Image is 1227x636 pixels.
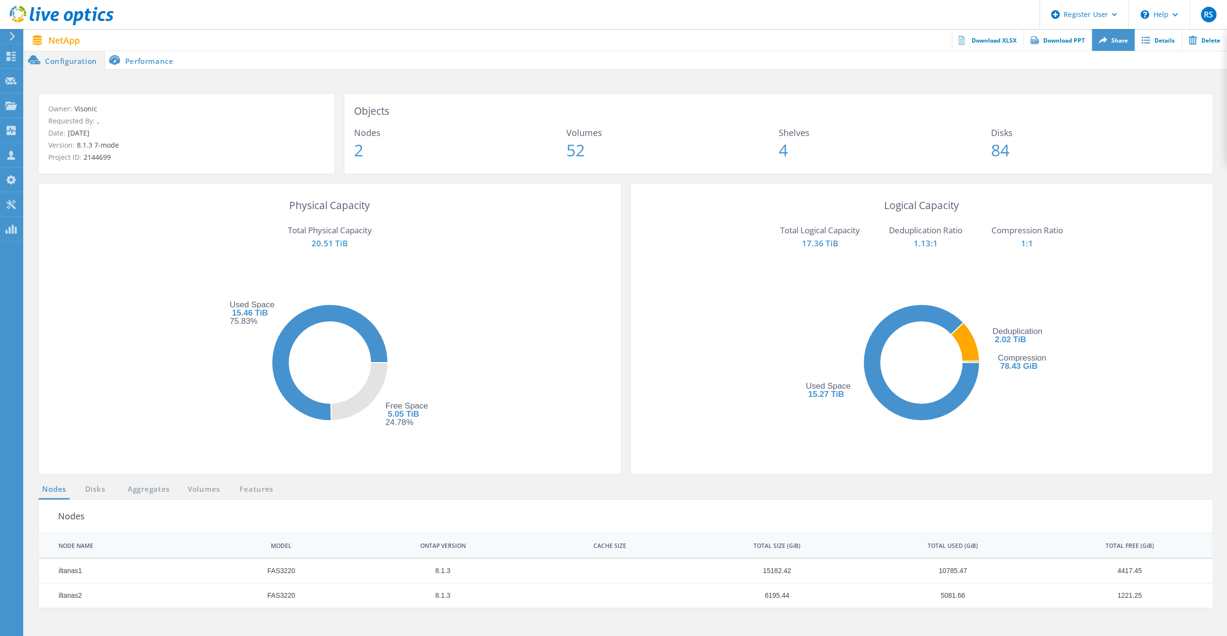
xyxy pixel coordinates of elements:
[685,533,859,558] td: TOTAL SIZE (GiB) Column
[235,484,278,496] a: Features
[354,142,566,158] span: 2
[65,128,89,137] span: [DATE]
[95,116,99,125] span: ,
[525,533,685,558] td: CACHE SIZE Column
[59,542,93,550] div: NODE NAME
[859,533,1036,558] td: TOTAL USED (GiB) Column
[808,390,844,399] tspan: 15.27 TiB
[1036,583,1212,608] td: Column TOTAL FREE (GiB), Value 1221.25
[952,29,1023,51] a: Download XLSX
[48,140,325,151] p: Version:
[48,152,325,163] p: Project ID:
[202,533,351,558] td: MODEL Column
[1092,29,1135,51] a: Share
[566,142,779,158] span: 52
[990,142,1203,158] span: 84
[10,20,114,27] a: Live Optics Dashboard
[593,542,626,550] div: CACHE SIZE
[889,223,962,238] p: Deduplication Ratio
[48,36,80,45] span: NetApp
[183,484,225,496] a: Volumes
[82,484,108,496] a: Disks
[1021,238,1033,249] span: 1:1
[351,559,525,583] td: Column ONTAP VERSION, Value 8.1.3
[354,128,566,137] span: Nodes
[39,583,202,608] td: Column NODE NAME, Value iltanas2
[271,542,292,550] div: MODEL
[232,308,267,318] tspan: 15.46 TiB
[566,128,779,137] span: Volumes
[1140,10,1149,19] svg: \n
[1182,29,1227,51] a: Delete
[1204,11,1213,18] span: RS
[39,559,202,583] td: Column NODE NAME, Value iltanas1
[202,583,351,608] td: Column MODEL, Value FAS3220
[779,128,991,137] span: Shelves
[72,104,97,113] span: Visonic
[1023,29,1092,51] a: Download PPT
[859,583,1036,608] td: Column TOTAL USED (GiB), Value 5081.66
[914,238,938,249] span: 1.13:1
[81,152,111,162] span: 2144699
[1106,542,1154,550] div: TOTAL FREE (GiB)
[420,542,466,550] div: ONTAP VERSION
[121,484,176,496] a: Aggregates
[525,583,685,608] td: Column CACHE SIZE, Value
[685,559,859,583] td: Column TOTAL SIZE (GiB), Value 15182.42
[354,104,1203,119] h3: Objects
[998,353,1046,363] tspan: Compression
[48,116,325,126] p: Requested By:
[58,509,1044,523] h3: Nodes
[802,238,838,249] span: 17.36 TiB
[311,238,348,249] span: 20.51 TiB
[63,223,597,238] p: Total Physical Capacity
[387,409,419,419] tspan: 5.05 TiB
[995,335,1026,344] tspan: 2.02 TiB
[1036,533,1212,558] td: TOTAL FREE (GiB) Column
[39,484,70,496] a: Nodes
[202,559,351,583] td: Column MODEL, Value FAS3220
[780,223,860,238] p: Total Logical Capacity
[351,583,525,608] td: Column ONTAP VERSION, Value 8.1.3
[992,327,1042,336] tspan: Deduplication
[685,583,859,608] td: Column TOTAL SIZE (GiB), Value 6195.44
[859,559,1036,583] td: Column TOTAL USED (GiB), Value 10785.47
[779,142,991,158] span: 4
[525,559,685,583] td: Column CACHE SIZE, Value
[48,198,611,213] h3: Physical Capacity
[754,542,800,550] div: TOTAL SIZE (GiB)
[48,104,325,114] p: Owner:
[1000,362,1038,371] tspan: 78.43 GiB
[1135,29,1182,51] a: Details
[385,418,414,427] tspan: 24.78%
[385,401,428,410] tspan: Free Space
[39,533,1212,608] dx-data-grid: Data grid
[640,198,1203,213] h3: Logical Capacity
[39,533,202,558] td: NODE NAME Column
[230,317,258,326] tspan: 75.83%
[806,381,851,391] tspan: Used Space
[1036,559,1212,583] td: Column TOTAL FREE (GiB), Value 4417.45
[351,533,525,558] td: ONTAP VERSION Column
[74,140,119,150] span: 8.1.3 7-mode
[990,128,1203,137] span: Disks
[48,128,325,138] p: Date:
[928,542,978,550] div: TOTAL USED (GiB)
[230,300,275,309] tspan: Used Space
[991,223,1063,238] p: Compression Ratio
